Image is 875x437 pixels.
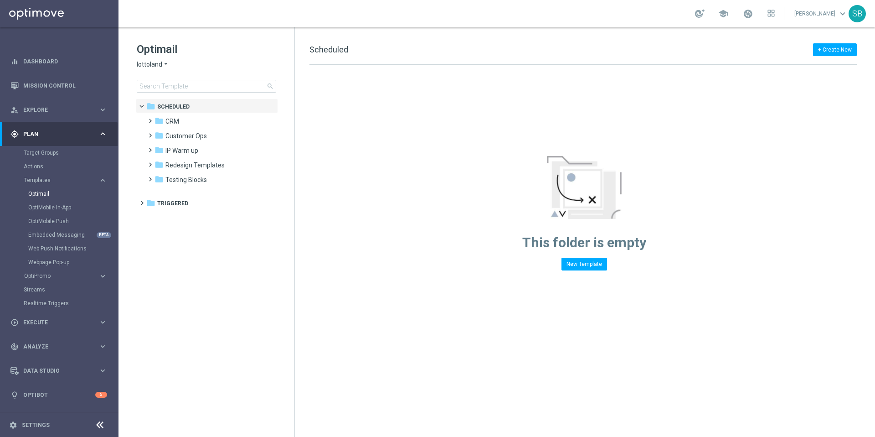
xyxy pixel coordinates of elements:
div: Streams [24,283,118,297]
input: Search Template [137,80,276,93]
a: Embedded Messaging [28,231,95,239]
i: keyboard_arrow_right [98,342,107,351]
i: lightbulb [10,391,19,399]
div: Analyze [10,343,98,351]
a: Streams [24,286,95,293]
span: school [718,9,728,19]
span: Data Studio [23,368,98,374]
div: BETA [97,232,111,238]
i: folder [154,116,164,125]
span: OptiPromo [24,273,89,279]
div: Actions [24,160,118,173]
i: person_search [10,106,19,114]
div: Target Groups [24,146,118,160]
span: Plan [23,131,98,137]
span: Execute [23,320,98,325]
div: Templates [24,173,118,269]
i: keyboard_arrow_right [98,366,107,375]
button: Templates keyboard_arrow_right [24,177,108,184]
div: Templates [24,177,98,183]
span: Customer Ops [165,132,207,140]
button: play_circle_outline Execute keyboard_arrow_right [10,319,108,326]
i: play_circle_outline [10,318,19,327]
div: OptiPromo [24,273,98,279]
a: Optimail [28,190,95,198]
i: folder [146,198,155,208]
div: OptiMobile Push [28,214,118,228]
button: + Create New [813,43,857,56]
h1: Optimail [137,42,276,57]
div: SB [849,5,866,22]
span: CRM [165,117,179,125]
div: Plan [10,130,98,138]
button: OptiPromo keyboard_arrow_right [24,272,108,280]
a: Actions [24,163,95,170]
a: Optibot [23,383,95,407]
div: Web Push Notifications [28,242,118,255]
span: Analyze [23,344,98,349]
i: keyboard_arrow_right [98,176,107,185]
button: track_changes Analyze keyboard_arrow_right [10,343,108,350]
button: person_search Explore keyboard_arrow_right [10,106,108,114]
a: Realtime Triggers [24,300,95,307]
span: lottoland [137,60,162,69]
a: Webpage Pop-up [28,259,95,266]
a: OptiMobile Push [28,218,95,225]
button: equalizer Dashboard [10,58,108,65]
i: folder [146,102,155,111]
span: search [267,83,274,90]
span: Templates [24,177,89,183]
div: Webpage Pop-up [28,255,118,269]
i: equalizer [10,57,19,66]
i: keyboard_arrow_right [98,105,107,114]
a: Web Push Notifications [28,245,95,252]
a: Dashboard [23,49,107,73]
i: folder [154,131,164,140]
i: folder [154,175,164,184]
div: Dashboard [10,49,107,73]
span: This folder is empty [522,234,646,250]
button: Data Studio keyboard_arrow_right [10,367,108,375]
i: keyboard_arrow_right [98,130,107,138]
a: Target Groups [24,149,95,156]
button: gps_fixed Plan keyboard_arrow_right [10,130,108,138]
div: Data Studio [10,367,98,375]
div: Optimail [28,187,118,201]
span: Scheduled [157,103,190,111]
a: [PERSON_NAME]keyboard_arrow_down [793,7,849,21]
div: Execute [10,318,98,327]
button: Mission Control [10,82,108,89]
span: IP Warm up [165,146,198,155]
i: settings [9,421,17,429]
button: New Template [561,258,607,271]
span: Triggered [157,199,188,208]
button: lightbulb Optibot 5 [10,391,108,399]
a: Settings [22,422,50,428]
i: track_changes [10,343,19,351]
img: emptyStateManageTemplates.jpg [547,156,622,219]
i: gps_fixed [10,130,19,138]
div: Embedded Messaging [28,228,118,242]
i: arrow_drop_down [162,60,170,69]
i: keyboard_arrow_right [98,318,107,327]
i: folder [154,160,164,169]
div: Mission Control [10,73,107,98]
div: Explore [10,106,98,114]
span: Redesign Templates [165,161,225,169]
div: OptiMobile In-App [28,201,118,214]
i: keyboard_arrow_right [98,272,107,281]
span: Scheduled [309,45,348,54]
span: Explore [23,107,98,113]
div: OptiPromo [24,269,118,283]
i: folder [154,146,164,155]
div: Realtime Triggers [24,297,118,310]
